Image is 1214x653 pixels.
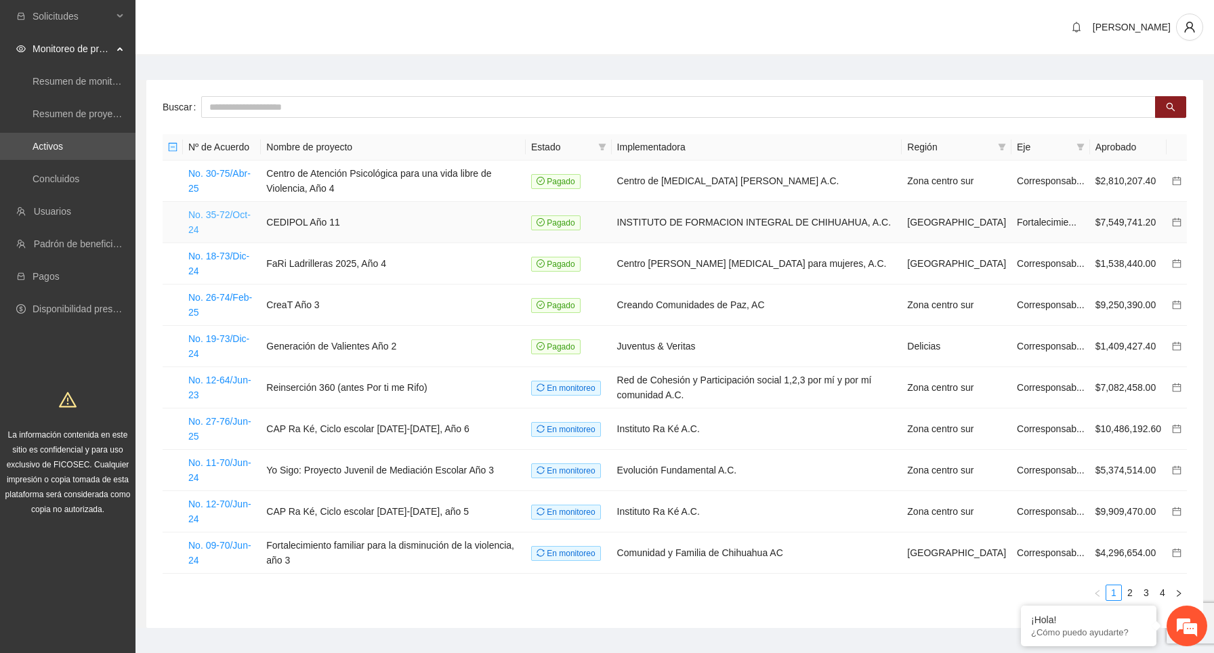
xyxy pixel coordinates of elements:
[1017,506,1085,517] span: Corresponsab...
[537,301,545,309] span: check-circle
[33,3,112,30] span: Solicitudes
[1123,585,1137,600] a: 2
[222,7,255,39] div: Minimizar ventana de chat en vivo
[1090,450,1167,491] td: $5,374,514.00
[537,177,545,185] span: check-circle
[1172,424,1181,434] span: calendar
[1017,382,1085,393] span: Corresponsab...
[1154,585,1171,601] li: 4
[1172,547,1181,558] a: calendar
[1172,383,1181,392] span: calendar
[1171,585,1187,601] button: right
[261,408,526,450] td: CAP Ra Ké, Ciclo escolar [DATE]-[DATE], Año 6
[188,540,251,566] a: No. 09-70/Jun-24
[1017,217,1076,228] span: Fortalecimie...
[1090,367,1167,408] td: $7,082,458.00
[1090,134,1167,161] th: Aprobado
[1155,96,1186,118] button: search
[612,367,902,408] td: Red de Cohesión y Participación social 1,2,3 por mí y por mí comunidad A.C.
[537,218,545,226] span: check-circle
[188,168,251,194] a: No. 30-75/Abr-25
[902,491,1011,532] td: Zona centro sur
[612,491,902,532] td: Instituto Ra Ké A.C.
[1017,258,1085,269] span: Corresponsab...
[1076,143,1085,151] span: filter
[1122,585,1138,601] li: 2
[1106,585,1121,600] a: 1
[902,161,1011,202] td: Zona centro sur
[1106,585,1122,601] li: 1
[612,134,902,161] th: Implementadora
[1172,176,1181,186] span: calendar
[1172,465,1181,476] a: calendar
[1017,299,1085,310] span: Corresponsab...
[537,549,545,557] span: sync
[1017,140,1071,154] span: Eje
[902,202,1011,243] td: [GEOGRAPHIC_DATA]
[1172,175,1181,186] a: calendar
[16,12,26,21] span: inbox
[1172,382,1181,393] a: calendar
[261,202,526,243] td: CEDIPOL Año 11
[612,408,902,450] td: Instituto Ra Ké A.C.
[1093,589,1102,597] span: left
[1172,341,1181,352] a: calendar
[16,44,26,54] span: eye
[531,546,601,561] span: En monitoreo
[1090,161,1167,202] td: $2,810,207.40
[537,383,545,392] span: sync
[1172,258,1181,269] a: calendar
[1017,175,1085,186] span: Corresponsab...
[7,370,258,417] textarea: Escriba su mensaje y pulse “Intro”
[33,76,131,87] a: Resumen de monitoreo
[1175,589,1183,597] span: right
[537,507,545,515] span: sync
[531,339,581,354] span: Pagado
[1093,22,1171,33] span: [PERSON_NAME]
[531,215,581,230] span: Pagado
[1166,102,1175,113] span: search
[1155,585,1170,600] a: 4
[33,271,60,282] a: Pagos
[1176,14,1203,41] button: user
[1017,423,1085,434] span: Corresponsab...
[1172,423,1181,434] a: calendar
[537,259,545,268] span: check-circle
[79,181,187,318] span: Estamos en línea.
[1031,627,1146,637] p: ¿Cómo puedo ayudarte?
[1172,507,1181,516] span: calendar
[261,134,526,161] th: Nombre de proyecto
[902,326,1011,367] td: Delicias
[1139,585,1154,600] a: 3
[998,143,1006,151] span: filter
[1090,532,1167,574] td: $4,296,654.00
[902,450,1011,491] td: Zona centro sur
[163,96,201,118] label: Buscar
[34,206,71,217] a: Usuarios
[1090,243,1167,285] td: $1,538,440.00
[1017,547,1085,558] span: Corresponsab...
[1090,326,1167,367] td: $1,409,427.40
[612,450,902,491] td: Evolución Fundamental A.C.
[531,463,601,478] span: En monitoreo
[531,298,581,313] span: Pagado
[261,326,526,367] td: Generación de Valientes Año 2
[188,457,251,483] a: No. 11-70/Jun-24
[5,430,131,514] span: La información contenida en este sitio es confidencial y para uso exclusivo de FICOSEC. Cualquier...
[902,532,1011,574] td: [GEOGRAPHIC_DATA]
[902,285,1011,326] td: Zona centro sur
[1066,16,1087,38] button: bell
[612,326,902,367] td: Juventus & Veritas
[1172,299,1181,310] a: calendar
[1074,137,1087,157] span: filter
[1172,217,1181,227] span: calendar
[1090,491,1167,532] td: $9,909,470.00
[907,140,992,154] span: Región
[902,367,1011,408] td: Zona centro sur
[1090,408,1167,450] td: $10,486,192.60
[1172,548,1181,557] span: calendar
[59,391,77,408] span: warning
[598,143,606,151] span: filter
[1017,341,1085,352] span: Corresponsab...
